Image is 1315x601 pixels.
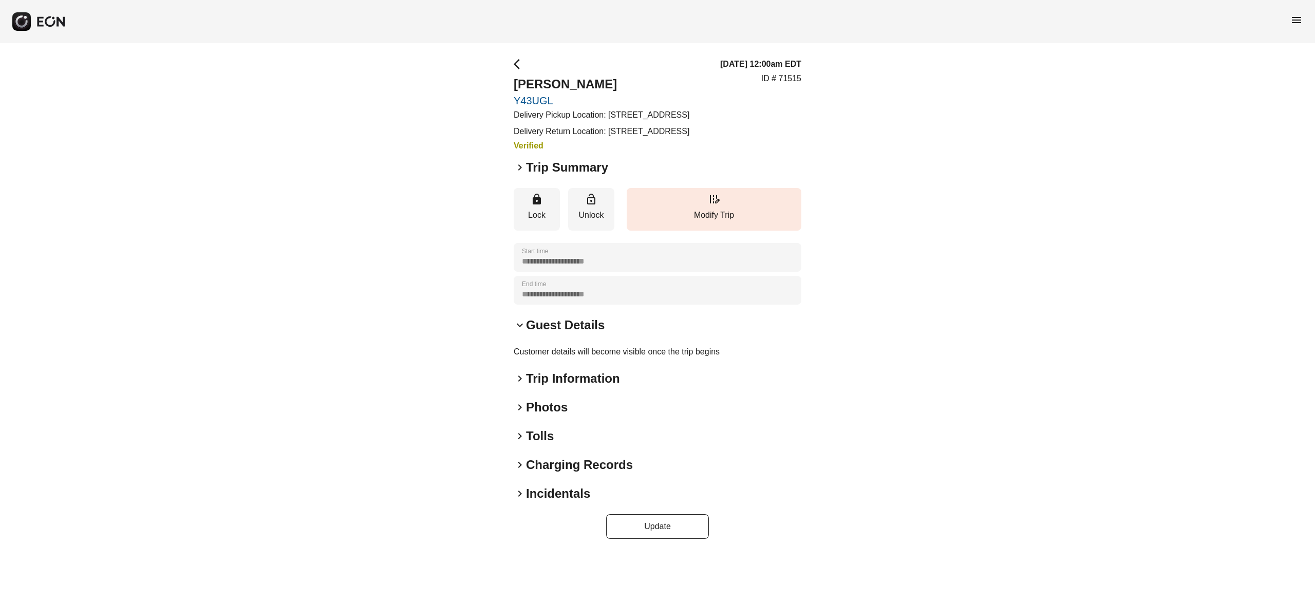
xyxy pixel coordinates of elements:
span: keyboard_arrow_right [514,372,526,385]
h3: Verified [514,140,689,152]
button: Unlock [568,188,614,231]
span: keyboard_arrow_right [514,487,526,500]
span: arrow_back_ios [514,58,526,70]
h2: Incidentals [526,485,590,502]
span: keyboard_arrow_down [514,319,526,331]
h2: Charging Records [526,457,633,473]
p: Modify Trip [632,209,796,221]
p: Delivery Return Location: [STREET_ADDRESS] [514,125,689,138]
span: lock_open [585,193,597,205]
h2: Photos [526,399,568,416]
span: keyboard_arrow_right [514,430,526,442]
button: Update [606,514,709,539]
h2: Guest Details [526,317,605,333]
h2: Trip Summary [526,159,608,176]
span: menu [1290,14,1303,26]
span: edit_road [708,193,720,205]
h2: Trip Information [526,370,620,387]
span: lock [531,193,543,205]
h2: Tolls [526,428,554,444]
h2: [PERSON_NAME] [514,76,689,92]
button: Modify Trip [627,188,801,231]
span: keyboard_arrow_right [514,459,526,471]
h3: [DATE] 12:00am EDT [720,58,801,70]
p: Unlock [573,209,609,221]
span: keyboard_arrow_right [514,161,526,174]
span: keyboard_arrow_right [514,401,526,414]
p: ID # 71515 [761,72,801,85]
p: Delivery Pickup Location: [STREET_ADDRESS] [514,109,689,121]
a: Y43UGL [514,95,689,107]
p: Customer details will become visible once the trip begins [514,346,801,358]
p: Lock [519,209,555,221]
button: Lock [514,188,560,231]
